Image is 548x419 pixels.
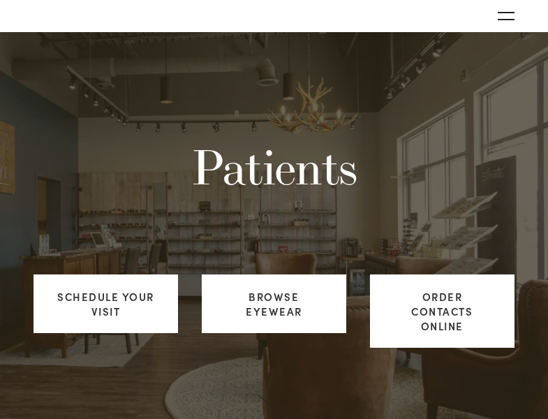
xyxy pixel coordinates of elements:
a: ORDER CONTACTS ONLINE [370,274,514,348]
a: Browse Eyewear [202,274,346,333]
h1: Patients [75,139,472,196]
button: Open navigation menu [492,6,520,27]
img: Rochester, MN | You and Eye | Family Eye Care [34,13,54,20]
a: Schedule your visit [34,274,178,333]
